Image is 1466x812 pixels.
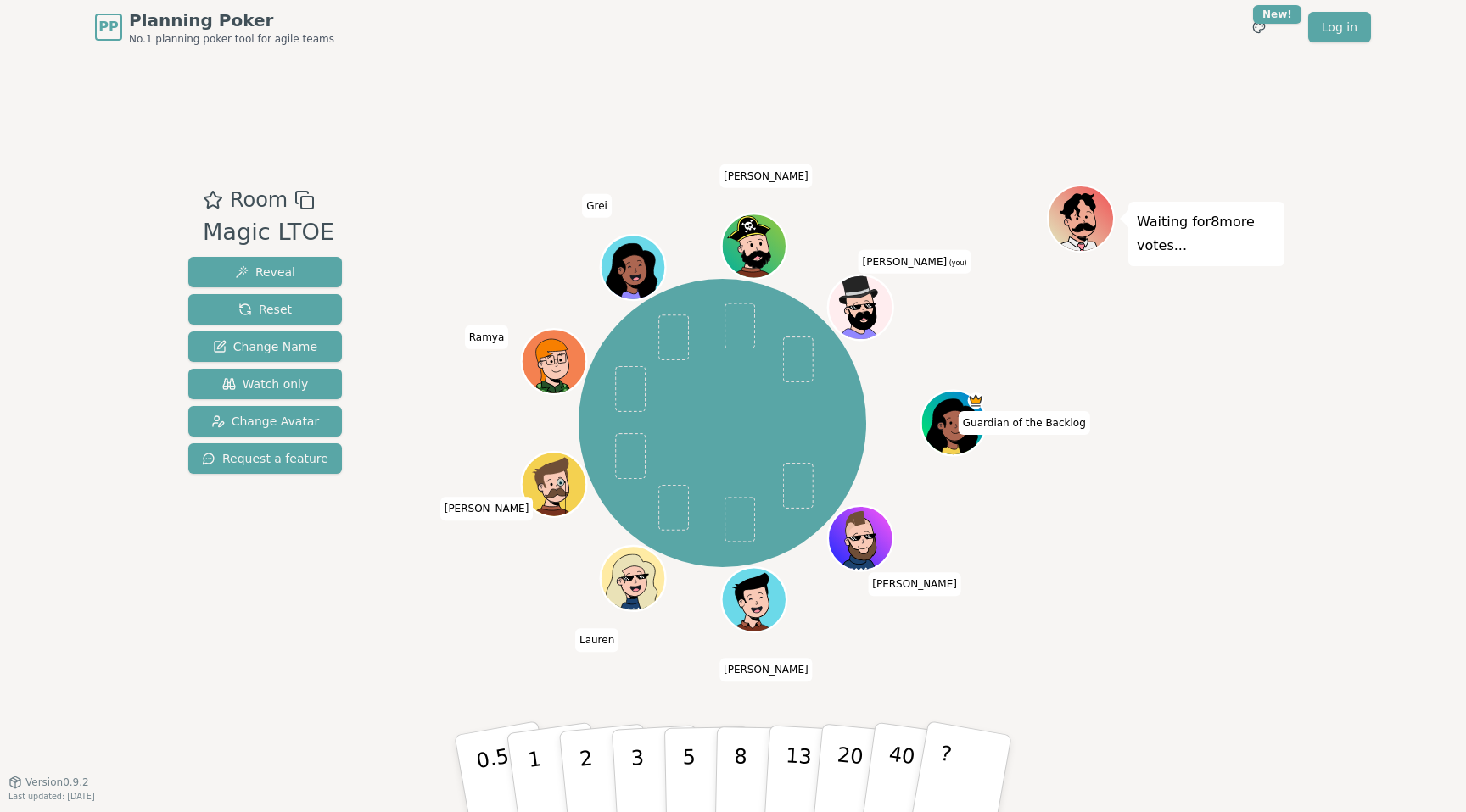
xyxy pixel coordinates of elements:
[440,497,534,520] span: Click to change your name
[465,325,509,349] span: Click to change your name
[1137,210,1276,258] p: Waiting for 8 more votes...
[203,215,334,250] div: Magic LTOE
[25,776,89,789] span: Version 0.9.2
[188,257,342,287] button: Reveal
[868,572,961,596] span: Click to change your name
[719,658,813,681] span: Click to change your name
[98,17,118,37] span: PP
[8,776,89,789] button: Version0.9.2
[235,264,295,281] span: Reveal
[575,628,618,652] span: Click to change your name
[188,369,342,399] button: Watch only
[188,443,342,474] button: Request a feature
[188,294,342,325] button: Reset
[1244,12,1274,42] button: New!
[213,338,317,355] span: Change Name
[959,411,1090,435] span: Click to change your name
[947,259,967,267] span: (you)
[188,406,342,437] button: Change Avatar
[1308,12,1371,42] a: Log in
[188,331,342,362] button: Change Name
[202,450,328,467] span: Request a feature
[582,194,612,218] span: Click to change your name
[1253,5,1301,24] div: New!
[8,792,95,801] span: Last updated: [DATE]
[967,392,983,409] span: Guardian of the Backlog is the host
[230,185,288,215] span: Room
[129,8,334,32] span: Planning Poker
[129,32,334,46] span: No.1 planning poker tool for agile teams
[238,301,292,318] span: Reset
[211,413,320,430] span: Change Avatar
[95,8,334,46] a: PPPlanning PokerNo.1 planning poker tool for agile teams
[222,375,309,392] span: Watch only
[719,164,813,187] span: Click to change your name
[830,277,891,338] button: Click to change your avatar
[203,185,223,215] button: Add as favourite
[859,250,971,274] span: Click to change your name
